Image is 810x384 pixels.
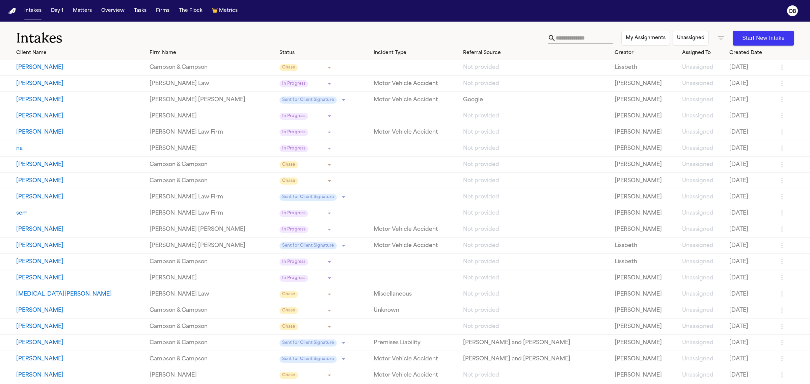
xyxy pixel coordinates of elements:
a: View details for Martha Chairez [374,371,458,379]
a: View details for Amber Williams [682,242,724,250]
span: Not provided [463,178,499,184]
a: View details for na [729,144,773,153]
span: Sent for Client Signature [279,242,337,250]
a: View details for Seyi Oluwafunmi [615,193,677,201]
a: View details for sem [150,209,274,217]
a: View details for sem [729,209,773,217]
a: View details for Joseph Vere [682,323,724,331]
a: View details for Robert L Holmes [615,339,677,347]
a: View details for Joseph Vere [729,323,773,331]
a: View details for Thomas Curtis [16,96,144,104]
a: View details for Sharon M [463,128,610,136]
button: View details for Seyi Oluwafunmi [16,193,144,201]
a: View details for Amber Williams [729,242,773,250]
a: View details for Kathryn Copeland [682,63,724,72]
span: Chase [279,291,298,298]
span: Chase [279,177,298,185]
a: View details for Robert L Holmes [729,339,773,347]
a: View details for Martha Chairez [615,371,677,379]
button: View details for Gregory Stephens Irady [16,161,144,169]
span: crown [212,7,218,14]
span: Unassigned [682,373,713,378]
a: View details for Robert L Holmes [374,339,458,347]
a: View details for Martha Chairez [729,371,773,379]
a: Overview [99,5,127,17]
div: Update intake status [279,273,333,283]
span: Unassigned [682,243,713,248]
a: View details for Thomas Curtis [729,96,773,104]
div: Update intake status [279,176,333,186]
span: Unassigned [682,178,713,184]
a: View details for Lisa Fiel [729,306,773,314]
span: Not provided [463,373,499,378]
span: In Progress [279,129,308,136]
a: crownMetrics [209,5,240,17]
button: Firms [153,5,172,17]
a: View details for na [682,144,724,153]
span: In Progress [279,258,308,266]
a: View details for Joseph Vere [16,323,144,331]
a: View details for Seyi Oluwafunmi [463,193,610,201]
a: View details for Justin Cordero [374,355,458,363]
button: Day 1 [48,5,66,17]
div: Incident Type [374,49,458,56]
a: View details for Seyi Oluwafunmi [682,193,724,201]
text: DB [789,9,796,14]
button: View details for Sharon M [16,128,144,136]
a: View details for Martha Chairez [150,371,274,379]
a: View details for sem [682,209,724,217]
span: Not provided [463,227,499,232]
a: View details for Seyi Oluwafunmi [150,193,274,201]
span: Unassigned [682,340,713,346]
a: View details for Gregory Stephens Irady [463,161,610,169]
a: View details for Adrin Sivell [615,290,677,298]
button: View details for Justin Cordero [16,355,144,363]
span: Not provided [463,81,499,86]
a: View details for Sharon M [682,128,724,136]
span: Not provided [463,275,499,281]
a: View details for Adrin Sivell [729,290,773,298]
span: Not provided [463,308,499,313]
span: Unassigned [682,65,713,70]
a: View details for Joi Mitchell [729,112,773,120]
button: View details for Joi Mitchell [16,112,144,120]
a: View details for Brian Stephens [374,225,458,234]
span: Unassigned [682,97,713,103]
div: Update intake status [279,322,333,331]
button: View details for Lisa Fiel [16,306,144,314]
a: View details for Colette Pragides [682,274,724,282]
a: View details for Justin Cordero [729,355,773,363]
span: In Progress [279,113,308,120]
a: View details for Joseph Vere [150,323,274,331]
div: Update intake status [279,63,333,72]
div: Update intake status [279,209,333,218]
h1: Intakes [16,30,548,47]
span: Unassigned [682,324,713,329]
button: View details for Kathryn Copeland [16,63,144,72]
a: View details for Kathryn Copeland [615,63,677,72]
div: Update intake status [279,144,333,153]
a: View details for Johnny Ward [16,258,144,266]
a: View details for Teressa Loving [463,80,610,88]
a: View details for Mandy Dewbre Clark [16,177,144,185]
a: View details for Lisa Fiel [615,306,677,314]
a: View details for Justin Cordero [463,355,610,363]
a: View details for Adrin Sivell [150,290,274,298]
span: Sent for Client Signature [279,194,337,201]
a: View details for Gregory Stephens Irady [729,161,773,169]
a: View details for Gregory Stephens Irady [682,161,724,169]
div: Update intake status [279,160,333,169]
a: View details for Thomas Curtis [463,96,610,104]
button: View details for Robert L Holmes [16,339,144,347]
a: View details for sem [463,209,610,217]
button: Start New Intake [733,31,794,46]
a: View details for Gregory Stephens Irady [615,161,677,169]
span: Not provided [463,65,499,70]
span: Chase [279,161,298,169]
a: View details for Lisa Fiel [374,306,458,314]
